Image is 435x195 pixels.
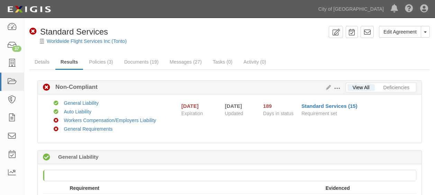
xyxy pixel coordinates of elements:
a: Auto Liability [64,109,91,114]
i: Non-Compliant [43,84,50,91]
a: Edit Results [323,85,331,90]
a: Policies (3) [84,55,118,69]
a: City of [GEOGRAPHIC_DATA] [315,2,387,16]
b: General Liability [58,153,99,160]
a: General Liability [64,100,99,106]
a: Workers Compensation/Employers Liability [64,118,156,123]
i: Non-Compliant [54,118,58,123]
a: Activity (0) [238,55,271,69]
span: Expiration [181,110,220,117]
div: Standard Services [29,26,108,38]
img: logo-5460c22ac91f19d4615b14bd174203de0afe785f0fc80cf4dbbc73dc1793850b.png [5,3,53,16]
i: Compliant [54,101,58,106]
a: General Requirements [64,126,113,132]
div: [DATE] [225,102,253,110]
a: Worldwide Flight Services Inc (Tonto) [47,38,127,44]
span: Updated [225,111,243,116]
i: Compliant [54,110,58,114]
a: Details [29,55,55,69]
div: [DATE] [181,102,199,110]
strong: Requirement [70,185,99,191]
a: Messages (27) [164,55,207,69]
a: Documents (19) [119,55,164,69]
i: Non-Compliant [54,127,58,132]
a: Results [55,55,83,70]
a: View All [347,84,375,91]
a: Tasks (0) [208,55,238,69]
i: Compliant 54 days (since 08/13/2025) [43,154,50,161]
a: Deficiencies [378,84,415,91]
div: Since 03/31/2025 [263,102,296,110]
i: Help Center - Complianz [405,5,413,13]
span: Days in status [263,111,293,116]
span: Requirement set [301,111,337,116]
a: Edit Agreement [379,26,421,38]
b: Non-Compliant [50,83,98,91]
strong: Evidenced [326,185,350,191]
div: 37 [12,46,21,52]
span: Standard Services [40,27,108,36]
a: Standard Services (15) [301,103,357,109]
i: Non-Compliant [29,28,37,35]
